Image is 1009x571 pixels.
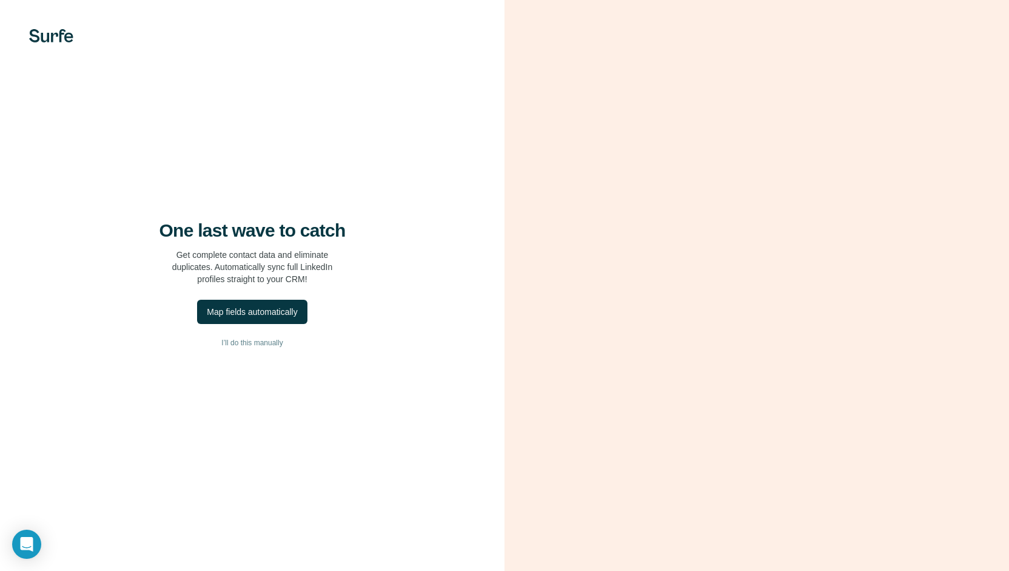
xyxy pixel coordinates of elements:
[172,249,333,285] p: Get complete contact data and eliminate duplicates. Automatically sync full LinkedIn profiles str...
[159,220,346,242] h4: One last wave to catch
[12,530,41,559] div: Open Intercom Messenger
[221,337,283,348] span: I’ll do this manually
[24,334,480,352] button: I’ll do this manually
[207,306,297,318] div: Map fields automatically
[197,300,307,324] button: Map fields automatically
[29,29,73,42] img: Surfe's logo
